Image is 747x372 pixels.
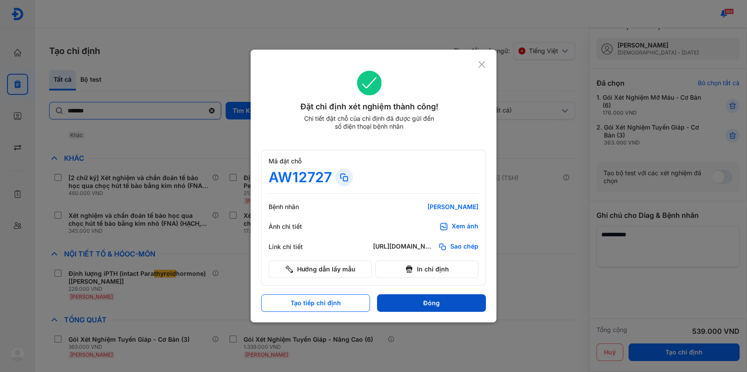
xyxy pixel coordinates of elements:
[269,223,321,231] div: Ảnh chi tiết
[452,222,478,231] div: Xem ảnh
[261,101,478,113] div: Đặt chỉ định xét nghiệm thành công!
[269,260,372,278] button: Hướng dẫn lấy mẫu
[377,294,486,312] button: Đóng
[375,260,478,278] button: In chỉ định
[373,203,478,211] div: [PERSON_NAME]
[261,294,370,312] button: Tạo tiếp chỉ định
[373,242,435,251] div: [URL][DOMAIN_NAME]
[300,115,438,130] div: Chi tiết đặt chỗ của chỉ định đã được gửi đến số điện thoại bệnh nhân
[269,203,321,211] div: Bệnh nhân
[450,242,478,251] span: Sao chép
[269,157,478,165] div: Mã đặt chỗ
[269,169,332,186] div: AW12727
[269,243,321,251] div: Link chi tiết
